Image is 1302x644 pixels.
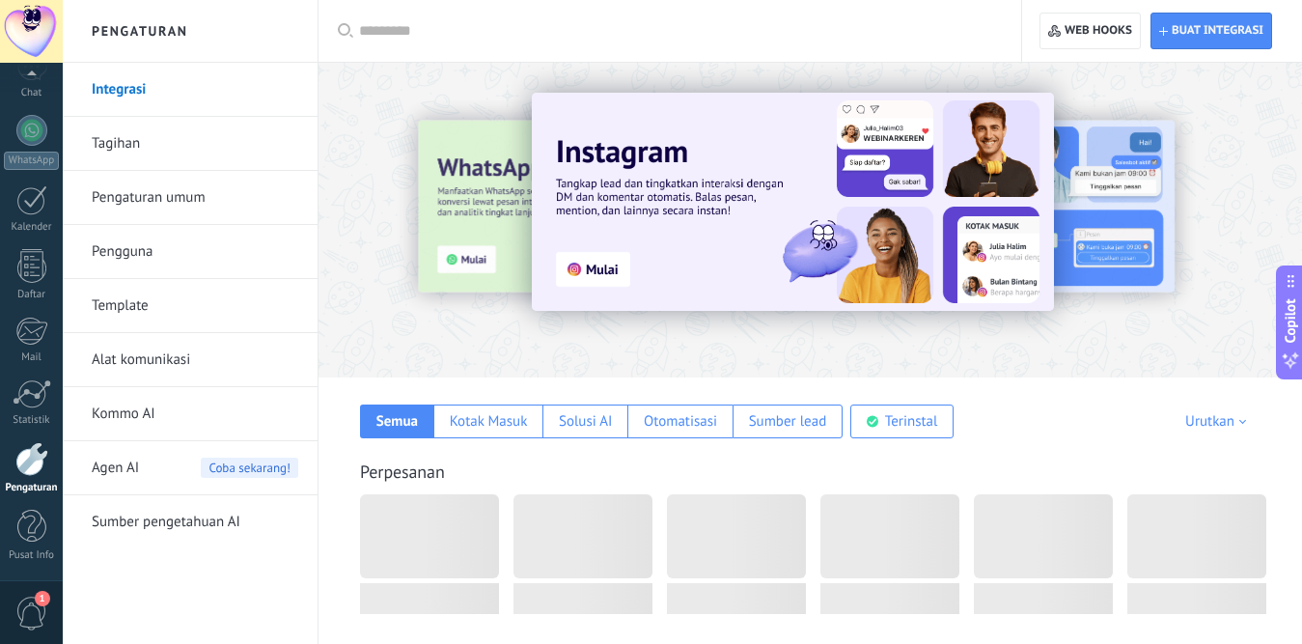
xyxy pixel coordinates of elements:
[4,414,60,427] div: Statistik
[63,225,318,279] li: Pengguna
[63,279,318,333] li: Template
[644,412,717,431] div: Otomatisasi
[92,495,298,549] a: Sumber pengetahuan AI
[201,458,298,478] span: Coba sekarang!
[749,412,827,431] div: Sumber lead
[92,387,298,441] a: Kommo AI
[63,495,318,548] li: Sumber pengetahuan AI
[63,387,318,441] li: Kommo AI
[1185,412,1253,431] div: Urutkan
[92,279,298,333] a: Template
[376,412,418,431] div: Semua
[885,412,938,431] div: Terinstal
[63,63,318,117] li: Integrasi
[1039,13,1141,49] button: Web hooks
[92,171,298,225] a: Pengaturan umum
[4,289,60,301] div: Daftar
[63,171,318,225] li: Pengaturan umum
[92,333,298,387] a: Alat komunikasi
[1281,298,1300,343] span: Copilot
[4,482,60,494] div: Pengaturan
[4,87,60,99] div: Chat
[559,412,612,431] div: Solusi AI
[4,549,60,562] div: Pusat Info
[532,93,1054,311] img: Slide 1
[63,117,318,171] li: Tagihan
[1172,23,1263,39] span: Buat integrasi
[63,333,318,387] li: Alat komunikasi
[92,63,298,117] a: Integrasi
[92,117,298,171] a: Tagihan
[4,152,59,170] div: WhatsApp
[63,441,318,495] li: Agen AI
[1150,13,1272,49] button: Buat integrasi
[92,441,139,495] span: Agen AI
[35,591,50,606] span: 1
[1065,23,1132,39] span: Web hooks
[92,441,298,495] a: Agen AICoba sekarang!
[4,351,60,364] div: Mail
[92,225,298,279] a: Pengguna
[450,412,528,431] div: Kotak Masuk
[360,461,445,483] a: Perpesanan
[4,221,60,234] div: Kalender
